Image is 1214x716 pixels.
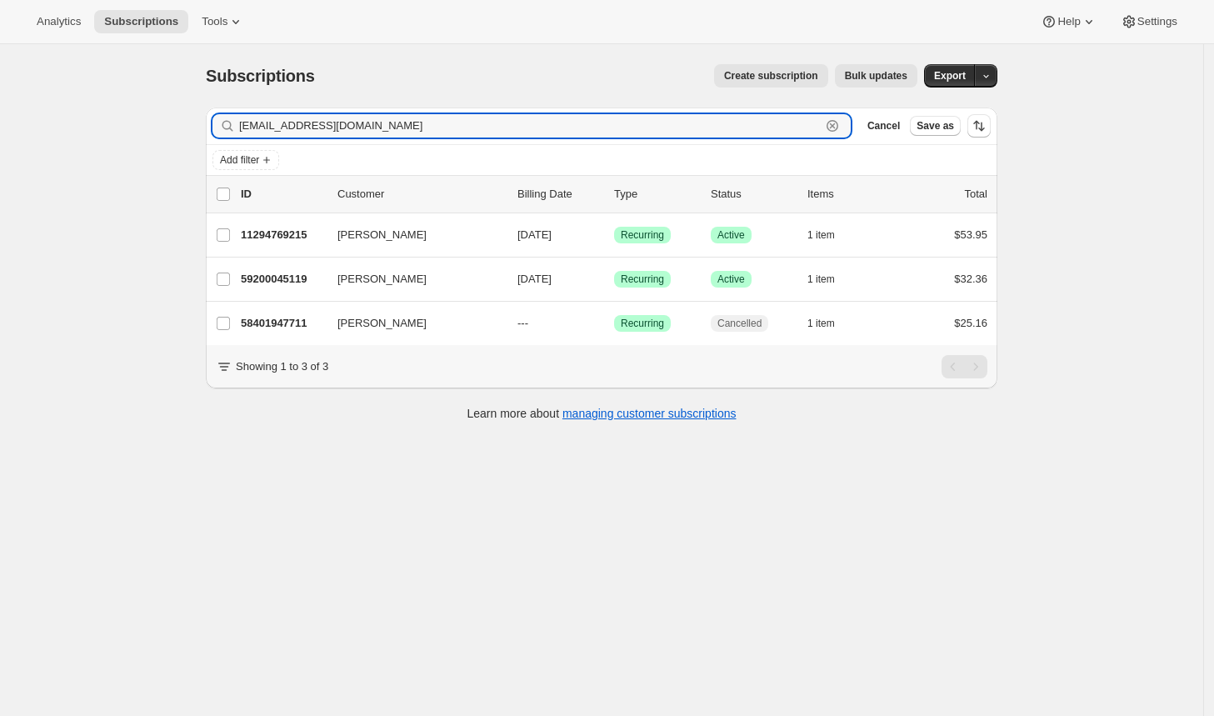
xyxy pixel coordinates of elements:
span: Active [717,273,745,286]
span: Export [934,69,966,83]
button: 1 item [807,312,853,335]
button: Sort the results [967,114,991,138]
span: $53.95 [954,228,987,241]
span: Save as [917,119,954,133]
button: [PERSON_NAME] [327,310,494,337]
p: Billing Date [517,186,601,203]
button: Create subscription [714,64,828,88]
span: Active [717,228,745,242]
button: Cancel [861,116,907,136]
span: Subscriptions [104,15,178,28]
p: 11294769215 [241,227,324,243]
span: Tools [202,15,227,28]
span: [DATE] [517,273,552,285]
span: Recurring [621,273,664,286]
span: $32.36 [954,273,987,285]
nav: Pagination [942,355,987,378]
span: 1 item [807,317,835,330]
p: Customer [337,186,504,203]
p: ID [241,186,324,203]
p: Total [965,186,987,203]
button: Export [924,64,976,88]
p: Status [711,186,794,203]
span: --- [517,317,528,329]
span: 1 item [807,273,835,286]
span: Subscriptions [206,67,315,85]
p: 58401947711 [241,315,324,332]
button: Bulk updates [835,64,917,88]
button: Analytics [27,10,91,33]
button: [PERSON_NAME] [327,222,494,248]
div: 58401947711[PERSON_NAME]---SuccessRecurringCancelled1 item$25.16 [241,312,987,335]
div: Items [807,186,891,203]
span: Recurring [621,317,664,330]
button: [PERSON_NAME] [327,266,494,293]
span: Help [1057,15,1080,28]
a: managing customer subscriptions [562,407,737,420]
span: 1 item [807,228,835,242]
span: [DATE] [517,228,552,241]
span: [PERSON_NAME] [337,227,427,243]
button: Save as [910,116,961,136]
span: [PERSON_NAME] [337,315,427,332]
div: IDCustomerBilling DateTypeStatusItemsTotal [241,186,987,203]
span: Add filter [220,153,259,167]
span: Analytics [37,15,81,28]
p: Showing 1 to 3 of 3 [236,358,328,375]
p: Learn more about [467,405,737,422]
div: 59200045119[PERSON_NAME][DATE]SuccessRecurringSuccessActive1 item$32.36 [241,268,987,291]
div: 11294769215[PERSON_NAME][DATE]SuccessRecurringSuccessActive1 item$53.95 [241,223,987,247]
span: Create subscription [724,69,818,83]
span: Cancel [867,119,900,133]
button: 1 item [807,223,853,247]
span: $25.16 [954,317,987,329]
div: Type [614,186,697,203]
span: [PERSON_NAME] [337,271,427,288]
button: Add filter [212,150,279,170]
button: Tools [192,10,254,33]
span: Recurring [621,228,664,242]
span: Cancelled [717,317,762,330]
button: Settings [1111,10,1187,33]
button: 1 item [807,268,853,291]
span: Bulk updates [845,69,907,83]
input: Filter subscribers [239,114,821,138]
button: Clear [824,118,841,134]
button: Subscriptions [94,10,188,33]
span: Settings [1137,15,1177,28]
button: Help [1031,10,1107,33]
p: 59200045119 [241,271,324,288]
